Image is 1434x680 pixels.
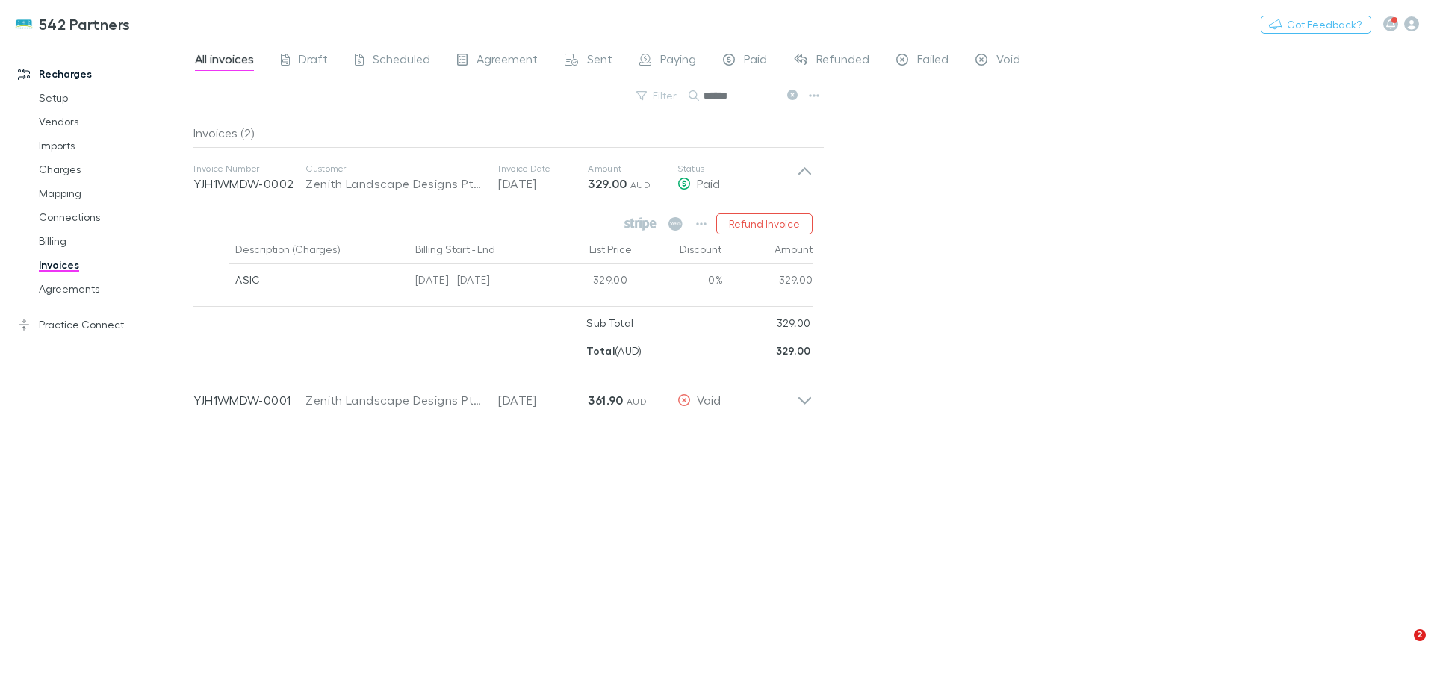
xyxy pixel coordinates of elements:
[587,52,612,71] span: Sent
[996,52,1020,71] span: Void
[181,364,825,424] div: YJH1WMDW-0001Zenith Landscape Designs Pty Ltd[DATE]361.90 AUDVoid
[777,310,811,337] p: 329.00
[24,134,202,157] a: Imports
[586,344,615,357] strong: Total
[24,181,202,205] a: Mapping
[305,391,483,409] div: Zenith Landscape Designs Pty Ltd
[24,253,202,277] a: Invoices
[586,337,642,364] p: ( AUD )
[498,391,588,409] p: [DATE]
[1414,629,1426,641] span: 2
[195,52,254,71] span: All invoices
[24,277,202,301] a: Agreements
[477,52,538,71] span: Agreement
[697,393,721,407] span: Void
[6,6,140,42] a: 542 Partners
[15,15,33,33] img: 542 Partners's Logo
[24,157,202,181] a: Charges
[24,86,202,110] a: Setup
[498,175,588,193] p: [DATE]
[24,110,202,134] a: Vendors
[193,163,305,175] p: Invoice Number
[630,179,651,190] span: AUD
[498,163,588,175] p: Invoice Date
[373,52,430,71] span: Scheduled
[235,264,403,296] div: ASIC
[588,163,677,175] p: Amount
[660,52,696,71] span: Paying
[3,313,202,337] a: Practice Connect
[917,52,949,71] span: Failed
[627,396,647,407] span: AUD
[24,205,202,229] a: Connections
[305,175,483,193] div: Zenith Landscape Designs Pty Ltd
[544,264,633,300] div: 329.00
[3,62,202,86] a: Recharges
[723,264,813,300] div: 329.00
[181,148,825,208] div: Invoice NumberYJH1WMDW-0002CustomerZenith Landscape Designs Pty LtdInvoice Date[DATE]Amount329.00...
[677,163,797,175] p: Status
[629,87,686,105] button: Filter
[588,393,623,408] strong: 361.90
[716,213,813,234] button: Refund Invoice
[697,176,720,190] span: Paid
[586,310,633,337] p: Sub Total
[193,391,305,409] p: YJH1WMDW-0001
[744,52,767,71] span: Paid
[305,163,483,175] p: Customer
[409,264,544,300] div: [DATE] - [DATE]
[24,229,202,253] a: Billing
[39,15,131,33] h3: 542 Partners
[633,264,723,300] div: 0%
[588,176,627,191] strong: 329.00
[776,344,811,357] strong: 329.00
[816,52,869,71] span: Refunded
[193,175,305,193] p: YJH1WMDW-0002
[1261,16,1371,34] button: Got Feedback?
[1383,629,1419,665] iframe: Intercom live chat
[299,52,328,71] span: Draft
